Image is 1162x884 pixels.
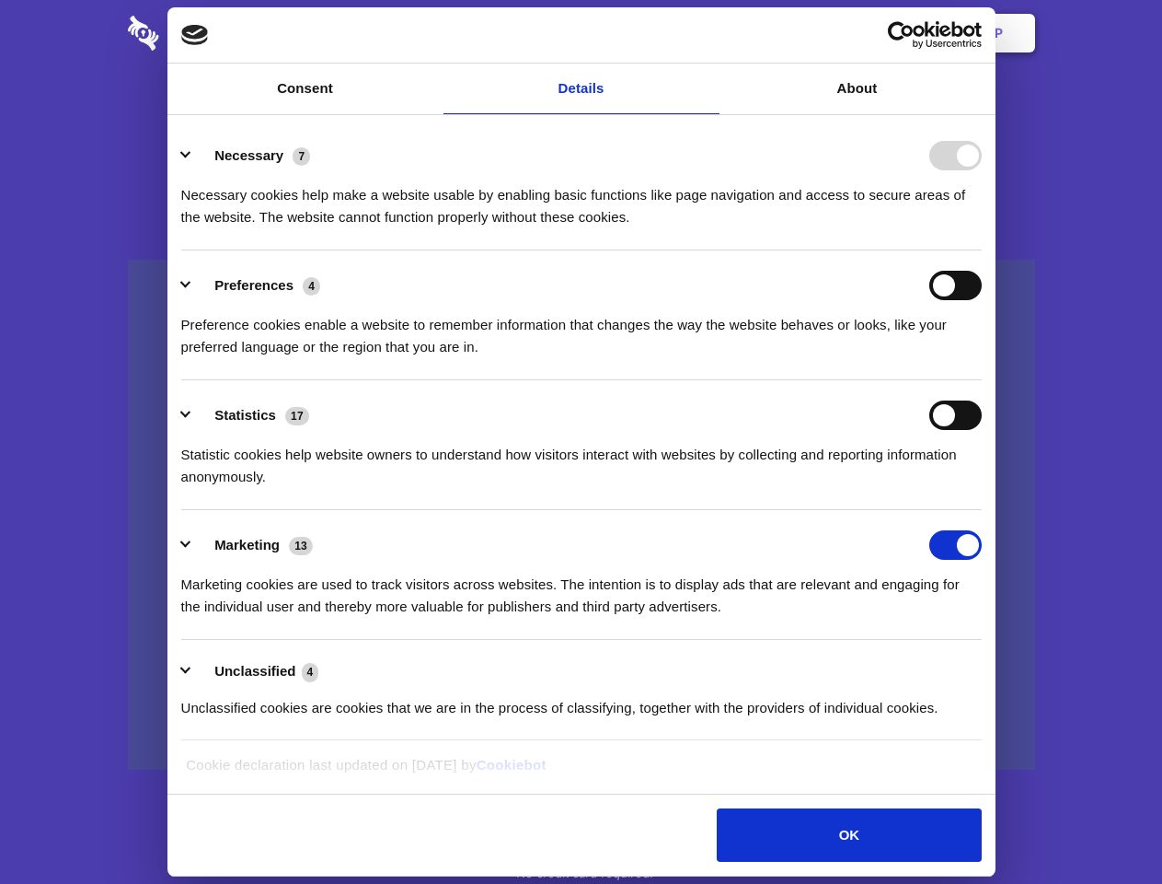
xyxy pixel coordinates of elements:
div: Statistic cookies help website owners to understand how visitors interact with websites by collec... [181,430,982,488]
span: 7 [293,147,310,166]
a: Usercentrics Cookiebot - opens in a new window [821,21,982,49]
a: Contact [746,5,831,62]
button: Statistics (17) [181,401,321,430]
button: Unclassified (4) [181,660,330,683]
a: About [719,64,995,114]
span: 4 [303,277,320,296]
label: Statistics [214,407,276,423]
label: Marketing [214,537,280,552]
button: Necessary (7) [181,141,322,170]
h1: Eliminate Slack Data Loss. [128,83,1035,149]
img: logo [181,25,209,45]
span: 17 [285,407,309,425]
div: Necessary cookies help make a website usable by enabling basic functions like page navigation and... [181,170,982,228]
a: Wistia video thumbnail [128,260,1035,771]
a: Consent [167,64,443,114]
span: 4 [302,663,319,681]
div: Unclassified cookies are cookies that we are in the process of classifying, together with the pro... [181,683,982,719]
iframe: Drift Widget Chat Controller [1070,792,1140,862]
label: Necessary [214,147,283,163]
button: Preferences (4) [181,271,332,300]
img: logo-wordmark-white-trans-d4663122ce5f474addd5e946df7df03e33cb6a1c49d2221995e7729f52c070b2.svg [128,16,285,51]
a: Login [834,5,915,62]
div: Marketing cookies are used to track visitors across websites. The intention is to display ads tha... [181,560,982,618]
button: Marketing (13) [181,530,325,560]
div: Cookie declaration last updated on [DATE] by [172,754,990,790]
label: Preferences [214,277,293,293]
a: Cookiebot [477,757,546,773]
a: Details [443,64,719,114]
span: 13 [289,537,313,555]
div: Preference cookies enable a website to remember information that changes the way the website beha... [181,300,982,358]
button: OK [717,808,981,862]
h4: Auto-redaction of sensitive data, encrypted data sharing and self-destructing private chats. Shar... [128,168,1035,228]
a: Pricing [540,5,620,62]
